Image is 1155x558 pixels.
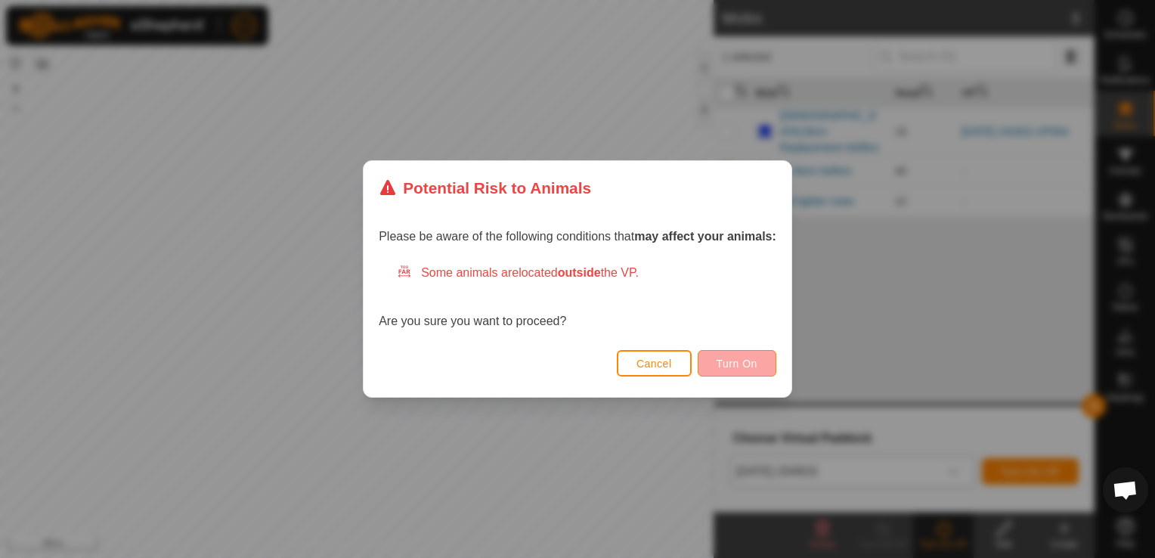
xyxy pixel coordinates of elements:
[698,350,776,377] button: Turn On
[634,230,776,243] strong: may affect your animals:
[519,266,639,279] span: located the VP.
[379,176,591,200] div: Potential Risk to Animals
[1103,467,1148,513] a: Open chat
[717,358,757,370] span: Turn On
[397,264,776,282] div: Some animals are
[379,230,776,243] span: Please be aware of the following conditions that
[617,350,692,377] button: Cancel
[636,358,672,370] span: Cancel
[558,266,601,279] strong: outside
[379,264,776,330] div: Are you sure you want to proceed?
